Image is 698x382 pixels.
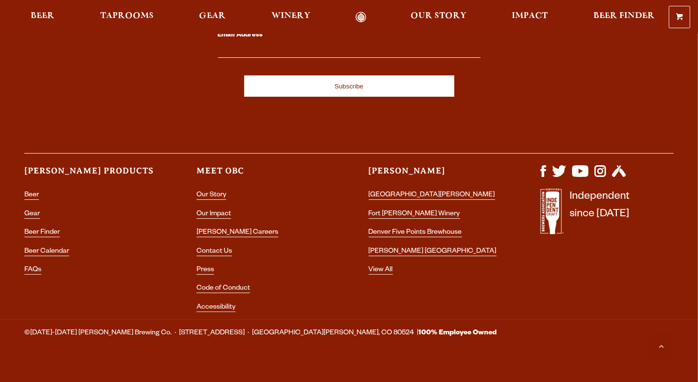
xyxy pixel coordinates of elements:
[369,165,502,185] h3: [PERSON_NAME]
[404,12,473,23] a: Our Story
[593,12,655,20] span: Beer Finder
[197,248,232,256] a: Contact Us
[100,12,154,20] span: Taprooms
[197,229,278,237] a: [PERSON_NAME] Careers
[218,29,481,42] label: Email Address
[265,12,317,23] a: Winery
[612,172,626,180] a: Visit us on Untappd
[505,12,554,23] a: Impact
[197,210,231,219] a: Our Impact
[24,210,40,219] a: Gear
[411,12,466,20] span: Our Story
[369,266,393,275] a: View All
[369,229,462,237] a: Denver Five Points Brewhouse
[24,266,41,275] a: FAQs
[570,189,629,240] p: Independent since [DATE]
[94,12,160,23] a: Taprooms
[193,12,232,23] a: Gear
[24,191,39,200] a: Beer
[197,304,235,312] a: Accessibility
[587,12,661,23] a: Beer Finder
[369,248,497,256] a: [PERSON_NAME] [GEOGRAPHIC_DATA]
[197,191,226,200] a: Our Story
[244,75,454,97] input: Subscribe
[31,12,54,20] span: Beer
[24,229,60,237] a: Beer Finder
[199,12,226,20] span: Gear
[369,210,460,219] a: Fort [PERSON_NAME] Winery
[342,12,379,23] a: Odell Home
[552,172,567,180] a: Visit us on X (formerly Twitter)
[540,172,546,180] a: Visit us on Facebook
[24,327,497,340] span: ©[DATE]-[DATE] [PERSON_NAME] Brewing Co. · [STREET_ADDRESS] · [GEOGRAPHIC_DATA][PERSON_NAME], CO ...
[369,191,495,200] a: [GEOGRAPHIC_DATA][PERSON_NAME]
[418,330,497,337] strong: 100% Employee Owned
[271,12,310,20] span: Winery
[197,165,330,185] h3: Meet OBC
[197,285,250,293] a: Code of Conduct
[197,266,214,275] a: Press
[512,12,548,20] span: Impact
[594,172,606,180] a: Visit us on Instagram
[572,172,589,180] a: Visit us on YouTube
[24,12,61,23] a: Beer
[24,165,158,185] h3: [PERSON_NAME] Products
[24,248,69,256] a: Beer Calendar
[649,333,674,358] a: Scroll to top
